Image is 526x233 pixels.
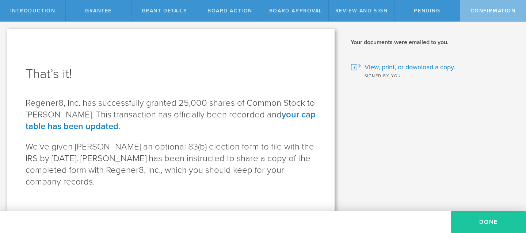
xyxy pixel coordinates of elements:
span: Confirmation [470,8,516,14]
button: Done [451,211,526,233]
p: Regener8, Inc. has successfully granted 25,000 shares of Common Stock to [PERSON_NAME]. This tran... [26,97,316,132]
span: Introduction [10,8,56,14]
span: Board Approval [269,8,322,14]
span: Review and Sign [335,8,388,14]
h1: That’s it! [26,65,316,83]
span: Board Action [207,8,252,14]
p: We’ve given [PERSON_NAME] an optional 83(b) election form to file with the IRS by [DATE] . [PERSO... [26,141,316,188]
div: Signed by you [351,72,515,79]
span: Pending [414,8,440,14]
span: Grantee [85,8,112,14]
span: Grant Details [142,8,187,14]
span: View, print, or download a copy. [365,62,455,72]
iframe: Chat Widget [489,176,526,211]
h2: Your documents were emailed to you. [351,38,515,46]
